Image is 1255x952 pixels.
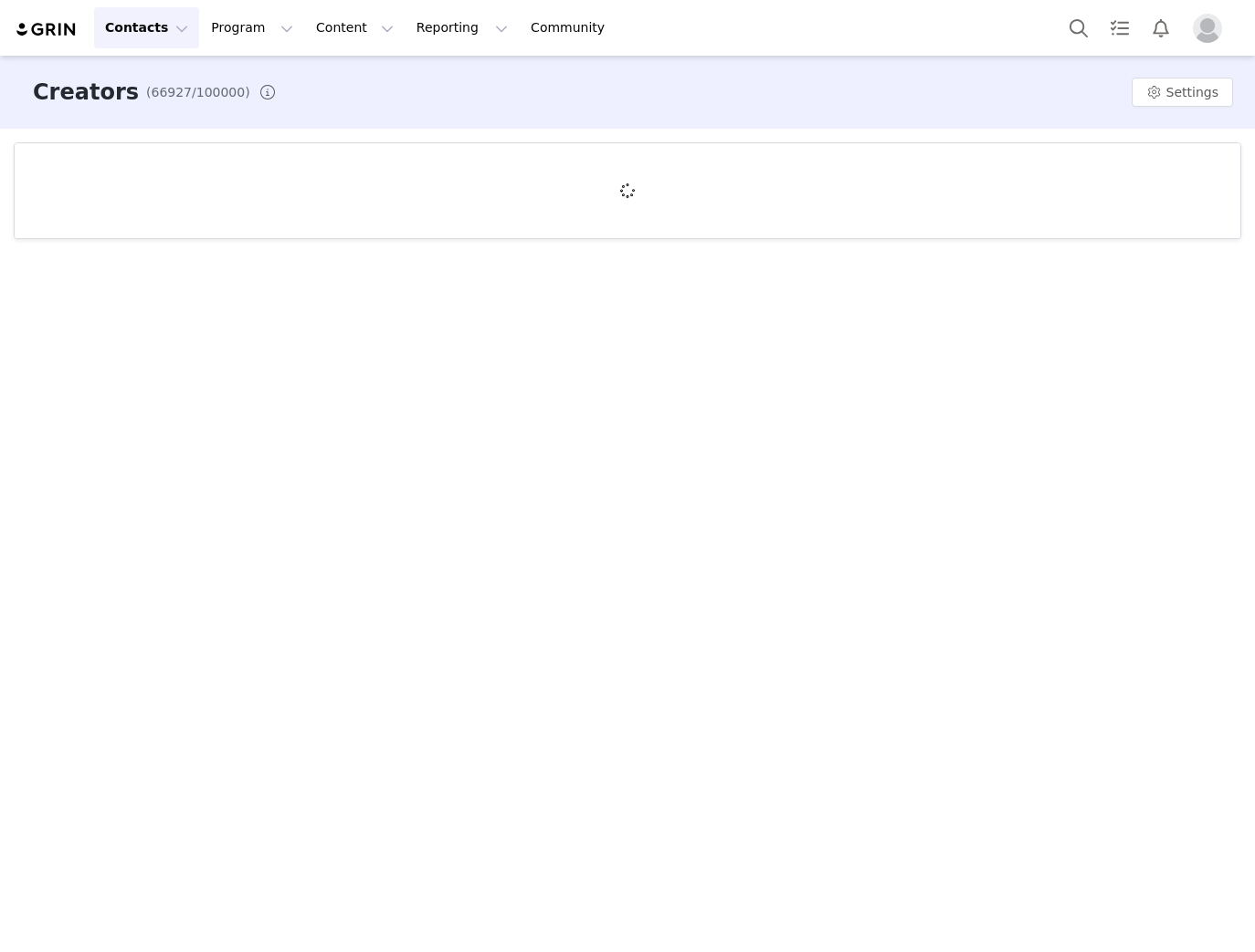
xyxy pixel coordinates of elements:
button: Contacts [94,7,199,48]
a: Community [520,7,624,48]
button: Search [1059,7,1099,48]
img: grin logo [15,21,79,38]
span: (66927/100000) [146,83,250,102]
button: Profile [1182,14,1240,43]
button: Content [305,7,405,48]
button: Reporting [406,7,519,48]
button: Program [200,7,304,48]
button: Settings [1132,78,1233,107]
button: Notifications [1141,7,1181,48]
a: Tasks [1100,7,1140,48]
img: placeholder-profile.jpg [1193,14,1222,43]
h3: Creators [33,76,139,109]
